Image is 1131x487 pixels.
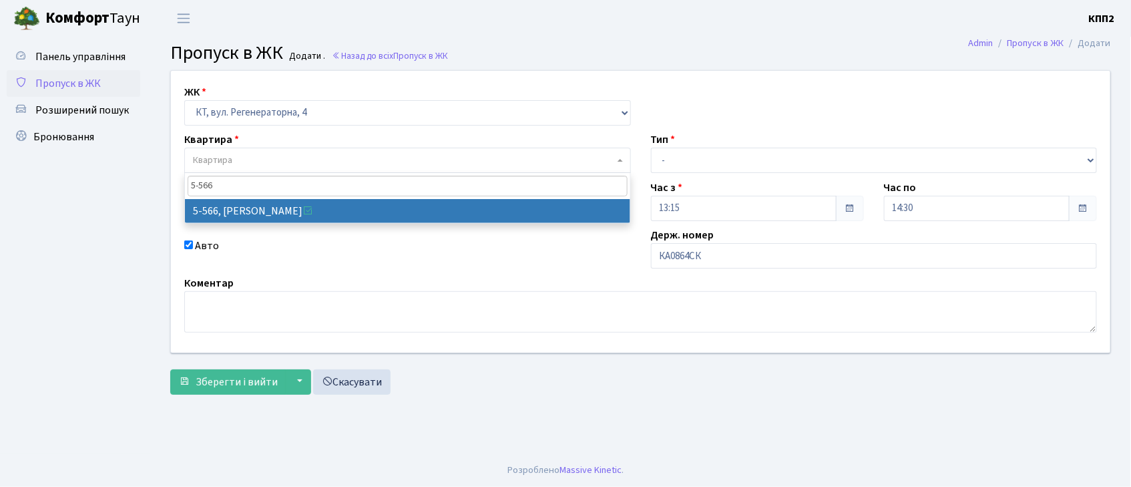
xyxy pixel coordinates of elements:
a: КПП2 [1089,11,1115,27]
label: Час з [651,180,683,196]
span: Пропуск в ЖК [393,49,448,62]
button: Зберегти і вийти [170,369,286,395]
a: Розширений пошук [7,97,140,124]
li: 5-566, [PERSON_NAME] [185,199,630,223]
a: Пропуск в ЖК [7,70,140,97]
span: Таун [45,7,140,30]
b: КПП2 [1089,11,1115,26]
span: Пропуск в ЖК [170,39,283,66]
button: Переключити навігацію [167,7,200,29]
li: Додати [1064,36,1111,51]
a: Скасувати [313,369,391,395]
a: Назад до всіхПропуск в ЖК [332,49,448,62]
b: Комфорт [45,7,109,29]
a: Massive Kinetic [559,463,622,477]
a: Admin [969,36,993,50]
span: Панель управління [35,49,126,64]
img: logo.png [13,5,40,32]
a: Панель управління [7,43,140,70]
a: Пропуск в ЖК [1007,36,1064,50]
div: Розроблено . [507,463,624,478]
label: Авто [195,238,219,254]
a: Бронювання [7,124,140,150]
label: Тип [651,132,676,148]
input: АА1234АА [651,243,1098,269]
nav: breadcrumb [949,29,1131,57]
label: Держ. номер [651,227,714,243]
span: Зберегти і вийти [196,375,278,389]
span: Пропуск в ЖК [35,76,101,91]
label: Час по [884,180,917,196]
label: Квартира [184,132,239,148]
span: Квартира [193,154,232,167]
small: Додати . [287,51,326,62]
label: ЖК [184,84,206,100]
label: Коментар [184,275,234,291]
span: Розширений пошук [35,103,129,118]
span: Бронювання [33,130,94,144]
